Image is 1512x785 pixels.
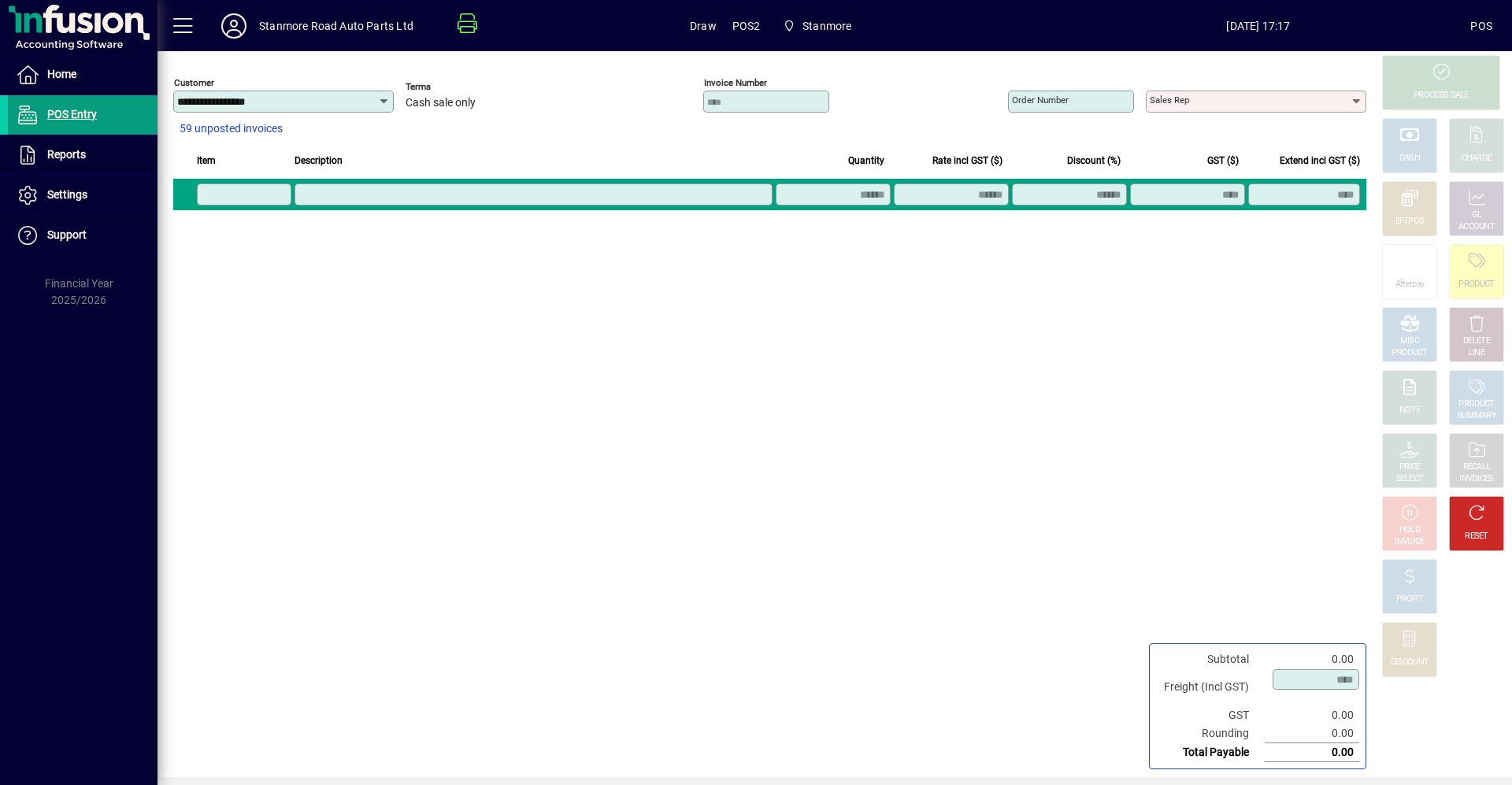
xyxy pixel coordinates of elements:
mat-label: Order number [1012,94,1069,106]
td: Total Payable [1156,743,1265,762]
div: SUMMARY [1457,410,1496,422]
span: Quantity [848,152,884,169]
div: PROFIT [1396,594,1423,605]
span: Home [47,68,76,80]
span: POS2 [732,13,761,39]
div: PRODUCT [1458,398,1494,410]
span: Settings [47,188,87,201]
div: RECALL [1463,461,1491,473]
td: Rounding [1156,724,1265,743]
td: 0.00 [1265,724,1359,743]
button: 59 unposted invoices [173,115,289,143]
div: GL [1472,209,1482,221]
span: Support [47,228,87,241]
div: LINE [1469,347,1484,359]
span: Item [197,152,216,169]
span: Terms [406,82,500,92]
span: Draw [690,13,717,39]
div: MISC [1400,335,1419,347]
div: Stanmore Road Auto Parts Ltd [259,13,413,39]
span: [DATE] 17:17 [1046,13,1470,39]
div: ACCOUNT [1458,221,1495,233]
td: Freight (Incl GST) [1156,668,1265,706]
div: DISCOUNT [1391,657,1429,668]
span: Extend incl GST ($) [1280,152,1360,169]
div: CHARGE [1462,153,1492,165]
td: 0.00 [1265,650,1359,668]
div: PROCESS SALE [1414,90,1469,102]
a: Reports [8,135,157,175]
td: Subtotal [1156,650,1265,668]
div: RESET [1465,531,1488,542]
div: CASH [1399,153,1420,165]
span: Stanmore [776,12,858,40]
a: Home [8,55,157,94]
span: Rate incl GST ($) [932,152,1002,169]
mat-label: Invoice number [704,77,767,88]
td: 0.00 [1265,706,1359,724]
div: PRICE [1399,461,1421,473]
mat-label: Sales rep [1150,94,1189,106]
td: 0.00 [1265,743,1359,762]
div: INVOICE [1395,536,1424,548]
a: Support [8,216,157,255]
div: SELECT [1396,473,1424,485]
button: Profile [209,12,259,40]
div: INVOICES [1459,473,1493,485]
mat-label: Customer [174,77,214,88]
span: Cash sale only [406,97,476,109]
td: GST [1156,706,1265,724]
span: Stanmore [802,13,851,39]
div: NOTE [1399,405,1420,417]
div: DELETE [1463,335,1490,347]
span: 59 unposted invoices [180,120,283,137]
span: GST ($) [1207,152,1239,169]
div: Afterpay [1395,279,1424,291]
span: Discount (%) [1067,152,1121,169]
span: Reports [47,148,86,161]
span: POS Entry [47,108,97,120]
div: PRODUCT [1392,347,1427,359]
div: POS [1470,13,1492,39]
div: PRODUCT [1458,279,1494,291]
a: Settings [8,176,157,215]
span: Description [295,152,343,169]
div: HOLD [1399,524,1420,536]
div: EFTPOS [1395,216,1425,228]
